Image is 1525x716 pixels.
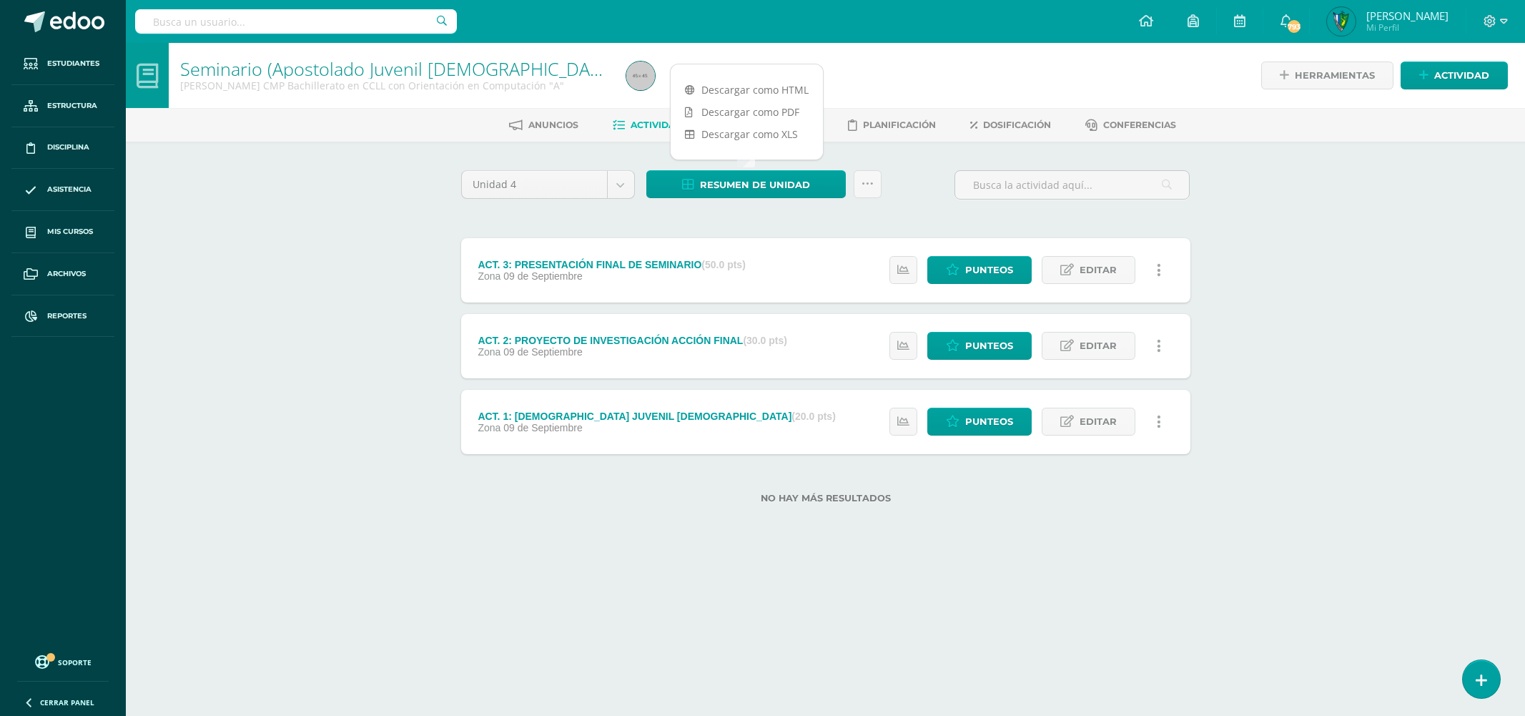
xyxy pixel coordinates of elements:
[47,268,86,280] span: Archivos
[965,408,1013,435] span: Punteos
[47,310,87,322] span: Reportes
[503,422,583,433] span: 09 de Septiembre
[180,57,656,81] a: Seminario (Apostolado Juvenil [DEMOGRAPHIC_DATA] -AJS)
[503,270,583,282] span: 09 de Septiembre
[927,332,1032,360] a: Punteos
[1327,7,1356,36] img: 1b281a8218983e455f0ded11b96ffc56.png
[1434,62,1489,89] span: Actividad
[11,127,114,170] a: Disciplina
[135,9,457,34] input: Busca un usuario...
[700,172,810,198] span: Resumen de unidad
[180,59,609,79] h1: Seminario (Apostolado Juvenil Salesiano -AJS)
[671,101,823,123] a: Descargar como PDF
[671,123,823,145] a: Descargar como XLS
[743,335,786,346] strong: (30.0 pts)
[11,85,114,127] a: Estructura
[478,270,500,282] span: Zona
[47,58,99,69] span: Estudiantes
[11,43,114,85] a: Estudiantes
[1080,408,1117,435] span: Editar
[461,493,1190,504] label: No hay más resultados
[701,259,745,270] strong: (50.0 pts)
[47,184,92,195] span: Asistencia
[983,119,1051,130] span: Dosificación
[1103,119,1176,130] span: Conferencias
[478,422,500,433] span: Zona
[528,119,578,130] span: Anuncios
[17,652,109,671] a: Soporte
[47,142,89,153] span: Disciplina
[11,211,114,253] a: Mis cursos
[1261,62,1393,89] a: Herramientas
[1286,19,1302,34] span: 793
[848,114,936,137] a: Planificación
[1401,62,1508,89] a: Actividad
[47,100,97,112] span: Estructura
[11,169,114,211] a: Asistencia
[955,171,1189,199] input: Busca la actividad aquí...
[462,171,634,198] a: Unidad 4
[1366,21,1448,34] span: Mi Perfil
[478,411,835,422] div: ACT. 1: [DEMOGRAPHIC_DATA] JUVENIL [DEMOGRAPHIC_DATA]
[965,333,1013,359] span: Punteos
[965,257,1013,283] span: Punteos
[927,408,1032,436] a: Punteos
[1080,333,1117,359] span: Editar
[40,697,94,707] span: Cerrar panel
[478,335,787,346] div: ACT. 2: PROYECTO DE INVESTIGACIÓN ACCIÓN FINAL
[631,119,694,130] span: Actividades
[503,346,583,358] span: 09 de Septiembre
[626,62,655,90] img: 45x45
[927,256,1032,284] a: Punteos
[47,226,93,237] span: Mis cursos
[478,346,500,358] span: Zona
[1295,62,1375,89] span: Herramientas
[11,295,114,338] a: Reportes
[970,114,1051,137] a: Dosificación
[1366,9,1448,23] span: [PERSON_NAME]
[478,259,745,270] div: ACT. 3: PRESENTACIÓN FINAL DE SEMINARIO
[671,79,823,101] a: Descargar como HTML
[1080,257,1117,283] span: Editar
[473,171,596,198] span: Unidad 4
[613,114,694,137] a: Actividades
[791,411,835,422] strong: (20.0 pts)
[646,170,846,198] a: Resumen de unidad
[1085,114,1176,137] a: Conferencias
[11,253,114,295] a: Archivos
[58,657,92,667] span: Soporte
[863,119,936,130] span: Planificación
[180,79,609,92] div: Quinto Bachillerato CMP Bachillerato en CCLL con Orientación en Computación 'A'
[509,114,578,137] a: Anuncios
